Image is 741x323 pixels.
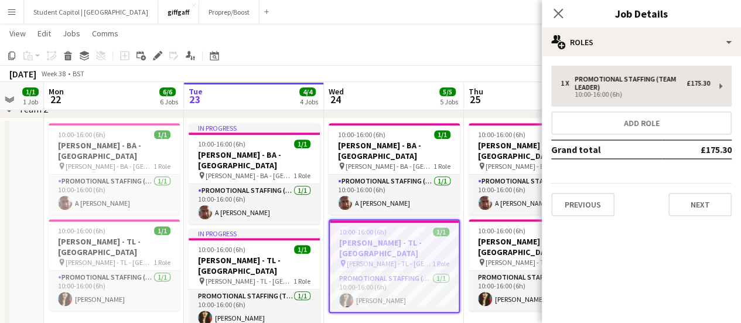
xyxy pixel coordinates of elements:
span: Edit [37,28,51,39]
span: 1/1 [154,226,170,235]
span: [PERSON_NAME] - TL - [GEOGRAPHIC_DATA] [206,277,293,285]
span: [PERSON_NAME] - BA - [GEOGRAPHIC_DATA] [206,171,293,180]
button: Proprep/Boost [199,1,259,23]
span: 1 Role [293,171,310,180]
span: Tue [189,86,203,97]
app-job-card: 10:00-16:00 (6h)1/1[PERSON_NAME] - TL - [GEOGRAPHIC_DATA] [PERSON_NAME] - TL - [GEOGRAPHIC_DATA]1... [329,219,460,313]
h3: Job Details [542,6,741,21]
div: [DATE] [9,68,36,80]
app-card-role: Promotional Staffing (Team Leader)1/110:00-16:00 (6h)[PERSON_NAME] [49,271,180,311]
h3: [PERSON_NAME] - TL - [GEOGRAPHIC_DATA] [469,236,600,257]
h3: [PERSON_NAME] - BA - [GEOGRAPHIC_DATA] [329,140,460,161]
span: 5/5 [439,87,456,96]
span: Mon [49,86,64,97]
span: 23 [187,93,203,106]
app-card-role: Promotional Staffing (Brand Ambassadors)1/110:00-16:00 (6h)A [PERSON_NAME] [49,175,180,215]
span: 1 Role [293,277,310,285]
span: [PERSON_NAME] - BA - [GEOGRAPHIC_DATA] [66,162,153,171]
span: 1 Role [433,162,450,171]
h3: [PERSON_NAME] - BA - [GEOGRAPHIC_DATA] [469,140,600,161]
app-job-card: 10:00-16:00 (6h)1/1[PERSON_NAME] - BA - [GEOGRAPHIC_DATA] [PERSON_NAME] - BA - [GEOGRAPHIC_DATA]1... [329,123,460,215]
span: 25 [467,93,483,106]
div: 1 Job [23,97,38,106]
div: 1 x [561,79,575,87]
span: [PERSON_NAME] - TL - [GEOGRAPHIC_DATA] [66,258,153,267]
div: BST [73,69,84,78]
span: 10:00-16:00 (6h) [338,130,385,139]
span: 10:00-16:00 (6h) [478,130,525,139]
span: 1 Role [432,259,449,268]
app-job-card: 10:00-16:00 (6h)1/1[PERSON_NAME] - TL - [GEOGRAPHIC_DATA] [PERSON_NAME] - TL - [GEOGRAPHIC_DATA]1... [469,219,600,311]
app-card-role: Promotional Staffing (Brand Ambassadors)1/110:00-16:00 (6h)A [PERSON_NAME] [189,184,320,224]
div: 4 Jobs [300,97,318,106]
span: 1/1 [294,140,310,148]
app-card-role: Promotional Staffing (Brand Ambassadors)1/110:00-16:00 (6h)A [PERSON_NAME] [329,175,460,215]
span: 10:00-16:00 (6h) [198,140,245,148]
span: Comms [92,28,118,39]
span: [PERSON_NAME] - TL - [GEOGRAPHIC_DATA] [347,259,432,268]
div: 6 Jobs [160,97,178,106]
h3: [PERSON_NAME] - BA - [GEOGRAPHIC_DATA] [189,149,320,171]
span: 1/1 [22,87,39,96]
span: 1/1 [434,130,450,139]
span: 10:00-16:00 (6h) [58,226,105,235]
span: Week 38 [39,69,68,78]
span: 22 [47,93,64,106]
a: View [5,26,30,41]
button: Previous [551,193,614,216]
span: Wed [329,86,344,97]
app-job-card: 10:00-16:00 (6h)1/1[PERSON_NAME] - BA - [GEOGRAPHIC_DATA] [PERSON_NAME] - BA - [GEOGRAPHIC_DATA]1... [49,123,180,215]
app-card-role: Promotional Staffing (Brand Ambassadors)1/110:00-16:00 (6h)A [PERSON_NAME] [469,175,600,215]
h3: [PERSON_NAME] - TL - [GEOGRAPHIC_DATA] [330,237,459,259]
span: View [9,28,26,39]
span: 1 Role [153,162,170,171]
h3: [PERSON_NAME] - TL - [GEOGRAPHIC_DATA] [189,255,320,276]
span: 4/4 [299,87,316,96]
button: Add role [551,111,732,135]
div: 5 Jobs [440,97,458,106]
span: 10:00-16:00 (6h) [198,245,245,254]
div: £175.30 [687,79,710,87]
app-card-role: Promotional Staffing (Team Leader)1/110:00-16:00 (6h)[PERSON_NAME] [469,271,600,311]
a: Edit [33,26,56,41]
span: 10:00-16:00 (6h) [339,227,387,236]
span: 1/1 [294,245,310,254]
button: Next [668,193,732,216]
a: Comms [87,26,123,41]
div: Promotional Staffing (Team Leader) [575,75,687,91]
td: £175.30 [662,140,732,159]
app-job-card: 10:00-16:00 (6h)1/1[PERSON_NAME] - TL - [GEOGRAPHIC_DATA] [PERSON_NAME] - TL - [GEOGRAPHIC_DATA]1... [49,219,180,311]
span: [PERSON_NAME] - TL - [GEOGRAPHIC_DATA] [486,258,573,267]
app-job-card: 10:00-16:00 (6h)1/1[PERSON_NAME] - BA - [GEOGRAPHIC_DATA] [PERSON_NAME] - BA - [GEOGRAPHIC_DATA]1... [469,123,600,215]
span: 10:00-16:00 (6h) [478,226,525,235]
span: 1/1 [433,227,449,236]
div: 10:00-16:00 (6h) [561,91,710,97]
span: 10:00-16:00 (6h) [58,130,105,139]
span: 1/1 [154,130,170,139]
span: [PERSON_NAME] - BA - [GEOGRAPHIC_DATA] [486,162,573,171]
app-job-card: In progress10:00-16:00 (6h)1/1[PERSON_NAME] - BA - [GEOGRAPHIC_DATA] [PERSON_NAME] - BA - [GEOGRA... [189,123,320,224]
span: 6/6 [159,87,176,96]
div: Roles [542,28,741,56]
button: giffgaff [158,1,199,23]
span: 24 [327,93,344,106]
button: Student Capitol | [GEOGRAPHIC_DATA] [24,1,158,23]
a: Jobs [58,26,85,41]
span: [PERSON_NAME] - BA - [GEOGRAPHIC_DATA] [346,162,433,171]
span: Thu [469,86,483,97]
td: Grand total [551,140,662,159]
h3: [PERSON_NAME] - TL - [GEOGRAPHIC_DATA] [49,236,180,257]
div: In progress [189,229,320,238]
div: In progress [189,123,320,132]
app-card-role: Promotional Staffing (Team Leader)1/110:00-16:00 (6h)[PERSON_NAME] [330,272,459,312]
span: Jobs [63,28,80,39]
span: 1 Role [153,258,170,267]
h3: [PERSON_NAME] - BA - [GEOGRAPHIC_DATA] [49,140,180,161]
